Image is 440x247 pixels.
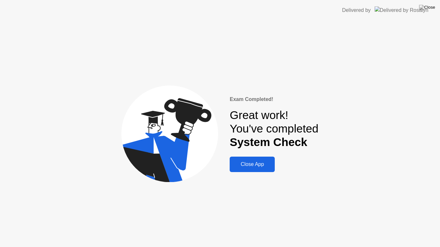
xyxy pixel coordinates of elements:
img: Close [419,5,435,10]
button: Close App [230,157,275,172]
div: Exam Completed! [230,96,318,103]
div: Great work! You've completed [230,108,318,149]
img: Delivered by Rosalyn [375,6,428,14]
div: Delivered by [342,6,371,14]
div: Close App [232,161,273,167]
b: System Check [230,136,307,148]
